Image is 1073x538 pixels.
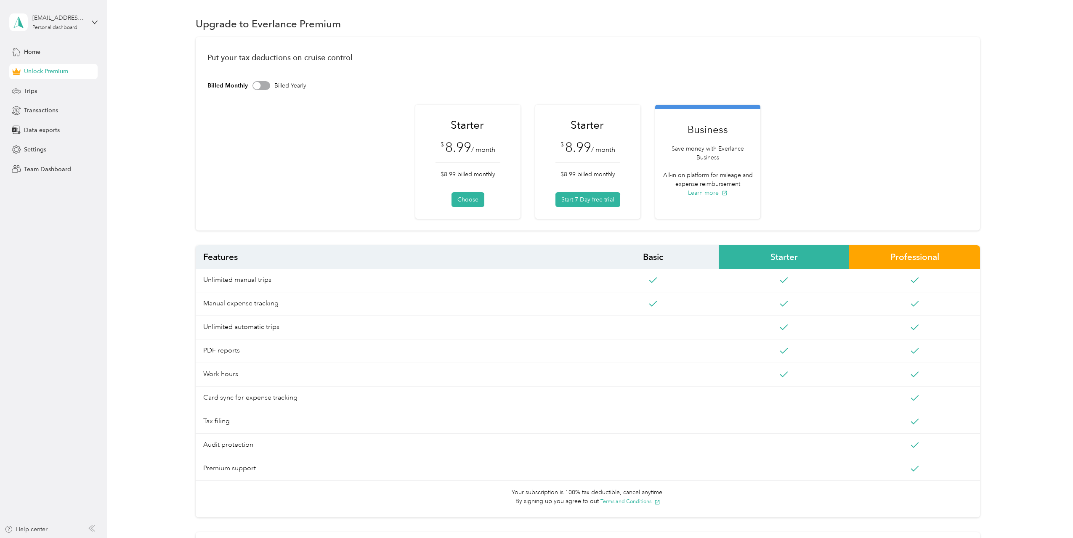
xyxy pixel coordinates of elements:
[196,19,341,28] h1: Upgrade to Everlance Premium
[591,146,615,154] span: / month
[24,106,58,115] span: Transactions
[196,387,588,410] span: Card sync for expense tracking
[471,146,495,154] span: / month
[688,188,728,197] button: Learn more
[445,139,471,155] span: 8.99
[196,292,588,316] span: Manual expense tracking
[24,126,60,135] span: Data exports
[24,67,68,76] span: Unlock Premium
[24,165,71,174] span: Team Dashboard
[719,245,850,269] span: Starter
[452,192,484,207] button: Choose
[660,171,756,188] p: All-in on platform for mileage and expense reimbursement
[849,245,980,269] span: Professional
[274,81,306,90] p: Billed Yearly
[555,118,619,133] h1: Starter
[1026,491,1073,538] iframe: Everlance-gr Chat Button Frame
[660,122,756,137] h1: Business
[207,53,968,62] h1: Put your tax deductions on cruise control
[555,170,620,179] p: $8.99 billed monthly
[436,170,500,179] p: $8.99 billed monthly
[660,144,756,162] p: Save money with Everlance Business
[600,498,660,505] button: Terms and Conditions
[196,269,588,292] span: Unlimited manual trips
[565,139,591,155] span: 8.99
[196,339,588,363] span: PDF reports
[196,363,588,387] span: Work hours
[560,140,564,149] span: $
[24,87,37,95] span: Trips
[436,118,499,133] h1: Starter
[555,192,620,207] button: Start 7 Day free trial
[24,145,46,154] span: Settings
[32,13,85,22] div: [EMAIL_ADDRESS][DOMAIN_NAME]
[196,488,980,506] div: Your subscription is 100% tax deductible, cancel anytime. By signing up you agree to out
[24,48,40,56] span: Home
[207,81,248,90] p: Billed Monthly
[196,245,588,269] span: Features
[196,410,588,434] span: Tax filing
[196,434,588,457] span: Audit protection
[32,25,77,30] div: Personal dashboard
[5,525,48,534] button: Help center
[588,245,719,269] span: Basic
[196,316,588,339] span: Unlimited automatic trips
[441,140,444,149] span: $
[196,457,588,481] span: Premium support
